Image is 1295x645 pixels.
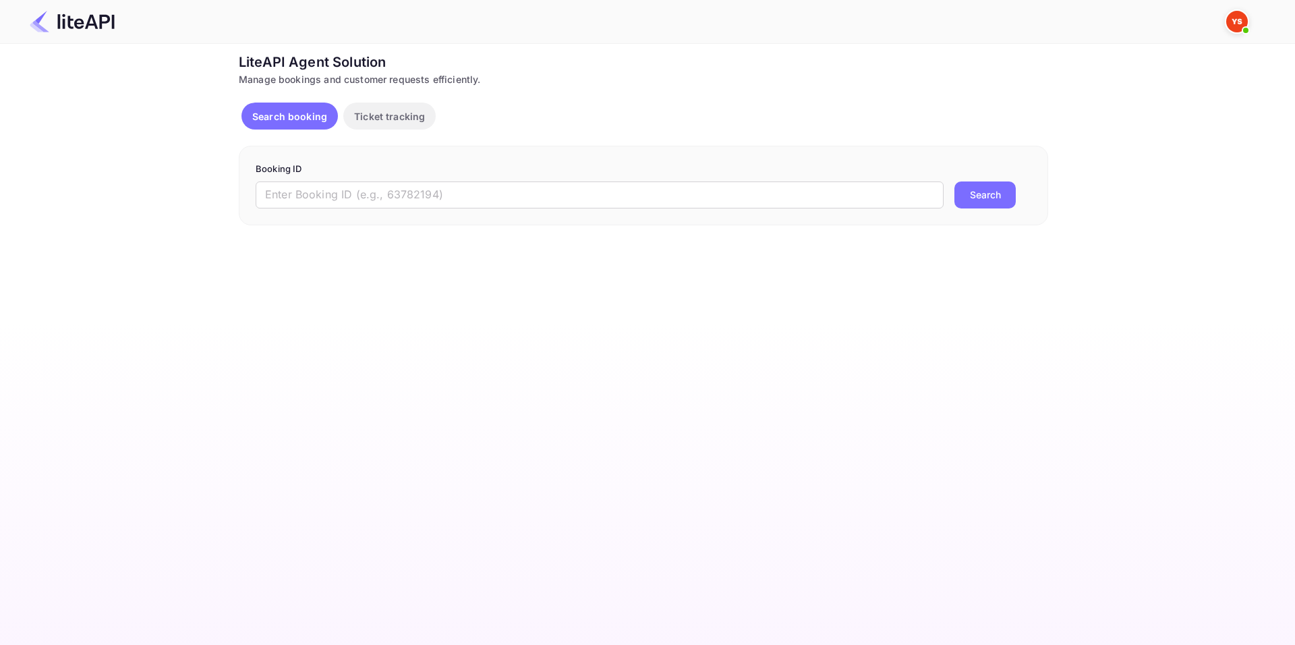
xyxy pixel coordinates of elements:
img: LiteAPI Logo [30,11,115,32]
button: Search [954,181,1016,208]
p: Booking ID [256,163,1031,176]
div: LiteAPI Agent Solution [239,52,1048,72]
p: Ticket tracking [354,109,425,123]
img: Yandex Support [1226,11,1248,32]
input: Enter Booking ID (e.g., 63782194) [256,181,944,208]
div: Manage bookings and customer requests efficiently. [239,72,1048,86]
p: Search booking [252,109,327,123]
